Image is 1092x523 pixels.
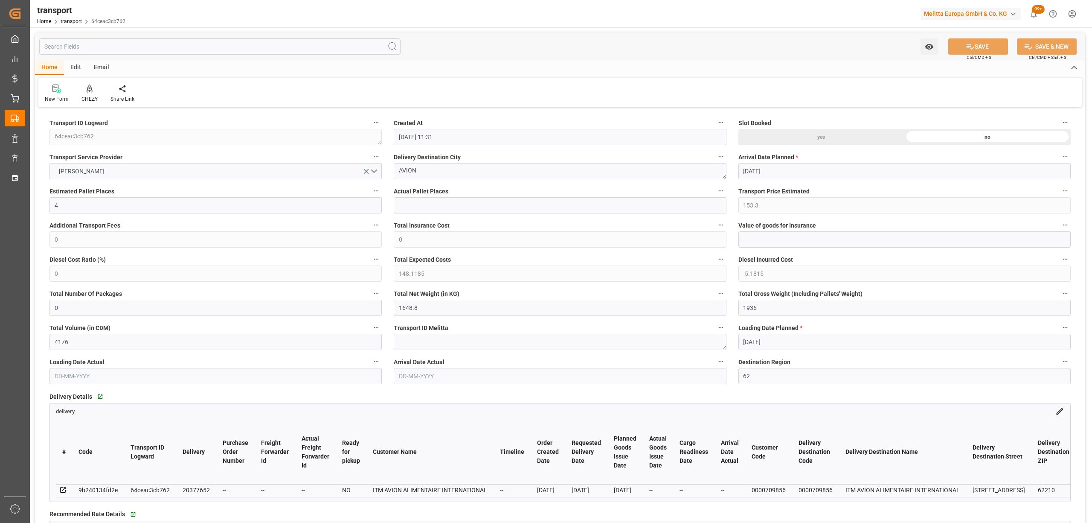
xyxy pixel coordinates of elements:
span: Total Insurance Cost [394,221,450,230]
button: Help Center [1043,4,1063,23]
span: Diesel Cost Ratio (%) [49,255,106,264]
span: Loading Date Planned [738,324,802,333]
button: SAVE & NEW [1017,38,1077,55]
th: Delivery Destination Name [839,420,966,484]
div: [STREET_ADDRESS] [973,485,1025,495]
button: Total Number Of Packages [371,288,382,299]
div: -- [223,485,248,495]
span: Value of goods for Insurance [738,221,816,230]
button: Destination Region [1060,356,1071,367]
div: yes [738,129,905,145]
th: Customer Code [745,420,792,484]
th: Cargo Readiness Date [673,420,714,484]
div: -- [649,485,667,495]
span: delivery [56,408,75,415]
a: Home [37,18,51,24]
th: Delivery Destination Street [966,420,1031,484]
span: Transport ID Logward [49,119,108,128]
a: delivery [56,407,75,414]
span: Slot Booked [738,119,771,128]
textarea: AVION [394,163,726,179]
div: [DATE] [537,485,559,495]
th: # [56,420,72,484]
span: Transport ID Melitta [394,324,448,333]
span: 99+ [1032,5,1045,14]
span: Total Net Weight (in KG) [394,289,459,298]
span: Transport Price Estimated [738,187,810,196]
span: Arrival Date Planned [738,153,798,162]
span: Ctrl/CMD + S [967,54,991,61]
span: Ctrl/CMD + Shift + S [1029,54,1066,61]
input: DD-MM-YYYY [738,334,1071,350]
button: open menu [49,163,382,179]
span: Additional Transport Fees [49,221,120,230]
div: 62210 [1038,485,1069,495]
th: Customer Name [366,420,494,484]
div: -- [721,485,739,495]
div: ITM AVION ALIMENTAIRE INTERNATIONAL [373,485,487,495]
button: open menu [921,38,938,55]
span: Recommended Rate Details [49,510,125,519]
span: Total Gross Weight (Including Pallets' Weight) [738,289,863,298]
button: Transport Price Estimated [1060,185,1071,196]
th: Requested Delivery Date [565,420,607,484]
span: Loading Date Actual [49,358,105,367]
button: Loading Date Actual [371,356,382,367]
th: Planned Goods Issue Date [607,420,643,484]
span: Transport Service Provider [49,153,122,162]
button: Arrival Date Planned * [1060,151,1071,162]
span: Actual Pallet Places [394,187,448,196]
th: Delivery Destination ZIP [1031,420,1076,484]
span: Created At [394,119,423,128]
button: Slot Booked [1060,117,1071,128]
div: New Form [45,95,69,103]
div: -- [261,485,289,495]
input: Search Fields [39,38,401,55]
th: Delivery Destination Code [792,420,839,484]
th: Timeline [494,420,531,484]
button: Total Volume (in CDM) [371,322,382,333]
div: -- [500,485,524,495]
span: Total Number Of Packages [49,289,122,298]
th: Purchase Order Number [216,420,255,484]
th: Actual Goods Issue Date [643,420,673,484]
th: Order Created Date [531,420,565,484]
button: Total Net Weight (in KG) [715,288,726,299]
input: DD-MM-YYYY [738,163,1071,179]
th: Actual Freight Forwarder Id [295,420,336,484]
th: Freight Forwarder Id [255,420,295,484]
textarea: 64ceac3cb762 [49,129,382,145]
div: ITM AVION ALIMENTAIRE INTERNATIONAL [845,485,960,495]
button: Actual Pallet Places [715,185,726,196]
th: Arrival Date Actual [714,420,745,484]
span: Diesel Incurred Cost [738,255,793,264]
button: Transport ID Logward [371,117,382,128]
div: 9b240134fd2e [78,485,118,495]
div: 20377652 [183,485,210,495]
button: SAVE [948,38,1008,55]
button: Value of goods for Insurance [1060,219,1071,231]
a: transport [61,18,82,24]
div: [DATE] [572,485,601,495]
button: Diesel Cost Ratio (%) [371,254,382,265]
span: Delivery Destination City [394,153,461,162]
span: Estimated Pallet Places [49,187,114,196]
div: 64ceac3cb762 [131,485,170,495]
button: Arrival Date Actual [715,356,726,367]
div: Melitta Europa GmbH & Co. KG [921,8,1021,20]
button: Estimated Pallet Places [371,185,382,196]
th: Code [72,420,124,484]
button: Created At [715,117,726,128]
span: Total Volume (in CDM) [49,324,110,333]
div: -- [302,485,329,495]
div: CHEZY [81,95,98,103]
button: Transport ID Melitta [715,322,726,333]
button: show 100 new notifications [1024,4,1043,23]
div: 0000709856 [799,485,833,495]
th: Delivery [176,420,216,484]
div: Share Link [110,95,134,103]
div: Email [87,61,116,75]
button: Total Expected Costs [715,254,726,265]
div: transport [37,4,125,17]
span: Delivery Details [49,392,92,401]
